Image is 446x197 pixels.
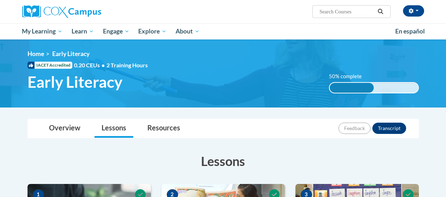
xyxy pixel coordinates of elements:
a: Lessons [94,119,133,138]
span: Early Literacy [52,50,90,57]
a: Home [28,50,44,57]
button: Account Settings [403,5,424,17]
a: My Learning [18,23,67,39]
span: 0.20 CEUs [74,61,106,69]
span: About [176,27,200,36]
span: Explore [138,27,166,36]
button: Feedback [338,123,371,134]
a: About [171,23,204,39]
span: En español [395,27,425,35]
a: Learn [67,23,98,39]
h3: Lessons [28,152,419,170]
span: IACET Accredited [28,62,72,69]
a: En español [391,24,429,39]
button: Transcript [372,123,406,134]
a: Resources [140,119,187,138]
div: 50% complete [330,83,374,93]
a: Overview [42,119,87,138]
button: Search [375,7,386,16]
span: 2 Training Hours [106,62,148,68]
span: Engage [103,27,129,36]
a: Engage [98,23,134,39]
span: • [102,62,105,68]
span: Learn [72,27,94,36]
span: Early Literacy [28,73,122,91]
input: Search Courses [319,7,375,16]
a: Cox Campus [22,5,149,18]
div: Main menu [17,23,429,39]
span: My Learning [22,27,62,36]
img: Cox Campus [22,5,101,18]
a: Explore [134,23,171,39]
label: 50% complete [329,73,369,80]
